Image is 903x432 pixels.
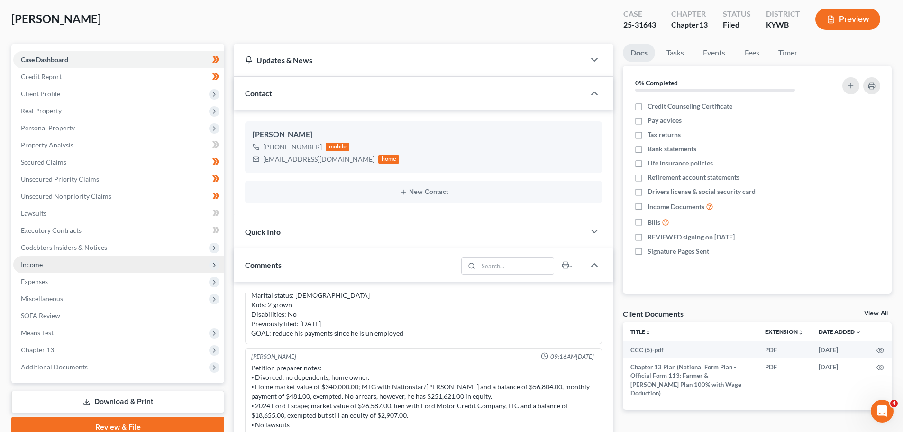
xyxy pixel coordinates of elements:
[671,9,708,19] div: Chapter
[479,258,554,274] input: Search...
[648,101,732,111] span: Credit Counseling Certificate
[21,329,54,337] span: Means Test
[21,107,62,115] span: Real Property
[13,222,224,239] a: Executory Contracts
[21,55,68,64] span: Case Dashboard
[695,44,733,62] a: Events
[263,142,322,152] div: [PHONE_NUMBER]
[648,130,681,139] span: Tax returns
[13,68,224,85] a: Credit Report
[645,330,651,335] i: unfold_more
[648,202,704,211] span: Income Documents
[13,205,224,222] a: Lawsuits
[21,294,63,303] span: Miscellaneous
[819,328,861,335] a: Date Added expand_more
[13,137,224,154] a: Property Analysis
[21,312,60,320] span: SOFA Review
[21,226,82,234] span: Executory Contracts
[245,260,282,269] span: Comments
[378,155,399,164] div: home
[13,188,224,205] a: Unsecured Nonpriority Claims
[648,158,713,168] span: Life insurance policies
[245,227,281,236] span: Quick Info
[766,9,800,19] div: District
[648,232,735,242] span: REVIEWED signing on [DATE]
[648,187,756,196] span: Drivers license & social security card
[623,341,757,358] td: CCC (5)-pdf
[648,116,682,125] span: Pay advices
[890,400,898,407] span: 4
[648,218,660,227] span: Bills
[21,90,60,98] span: Client Profile
[21,192,111,200] span: Unsecured Nonpriority Claims
[251,352,296,361] div: [PERSON_NAME]
[871,400,894,423] iframe: Intercom live chat
[723,19,751,30] div: Filed
[21,124,75,132] span: Personal Property
[13,51,224,68] a: Case Dashboard
[21,141,73,149] span: Property Analysis
[671,19,708,30] div: Chapter
[723,9,751,19] div: Status
[245,89,272,98] span: Contact
[253,129,594,140] div: [PERSON_NAME]
[856,330,861,335] i: expand_more
[737,44,767,62] a: Fees
[326,143,349,151] div: mobile
[815,9,880,30] button: Preview
[13,307,224,324] a: SOFA Review
[21,277,48,285] span: Expenses
[659,44,692,62] a: Tasks
[21,346,54,354] span: Chapter 13
[771,44,805,62] a: Timer
[623,19,656,30] div: 25-31643
[766,19,800,30] div: KYWB
[263,155,374,164] div: [EMAIL_ADDRESS][DOMAIN_NAME]
[765,328,803,335] a: Extensionunfold_more
[11,12,101,26] span: [PERSON_NAME]
[811,341,869,358] td: [DATE]
[13,154,224,171] a: Secured Claims
[21,243,107,251] span: Codebtors Insiders & Notices
[21,158,66,166] span: Secured Claims
[864,310,888,317] a: View All
[21,73,62,81] span: Credit Report
[21,260,43,268] span: Income
[699,20,708,29] span: 13
[648,144,696,154] span: Bank statements
[245,55,574,65] div: Updates & News
[623,309,684,319] div: Client Documents
[635,79,678,87] strong: 0% Completed
[648,247,709,256] span: Signature Pages Sent
[648,173,739,182] span: Retirement account statements
[757,341,811,358] td: PDF
[811,358,869,402] td: [DATE]
[550,352,594,361] span: 09:16AM[DATE]
[13,171,224,188] a: Unsecured Priority Claims
[623,358,757,402] td: Chapter 13 Plan (National Form Plan - Official Form 113: Farmer & [PERSON_NAME] Plan 100% with Wa...
[21,175,99,183] span: Unsecured Priority Claims
[21,363,88,371] span: Additional Documents
[623,9,656,19] div: Case
[630,328,651,335] a: Titleunfold_more
[253,188,594,196] button: New Contact
[798,330,803,335] i: unfold_more
[21,209,46,217] span: Lawsuits
[757,358,811,402] td: PDF
[11,391,224,413] a: Download & Print
[623,44,655,62] a: Docs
